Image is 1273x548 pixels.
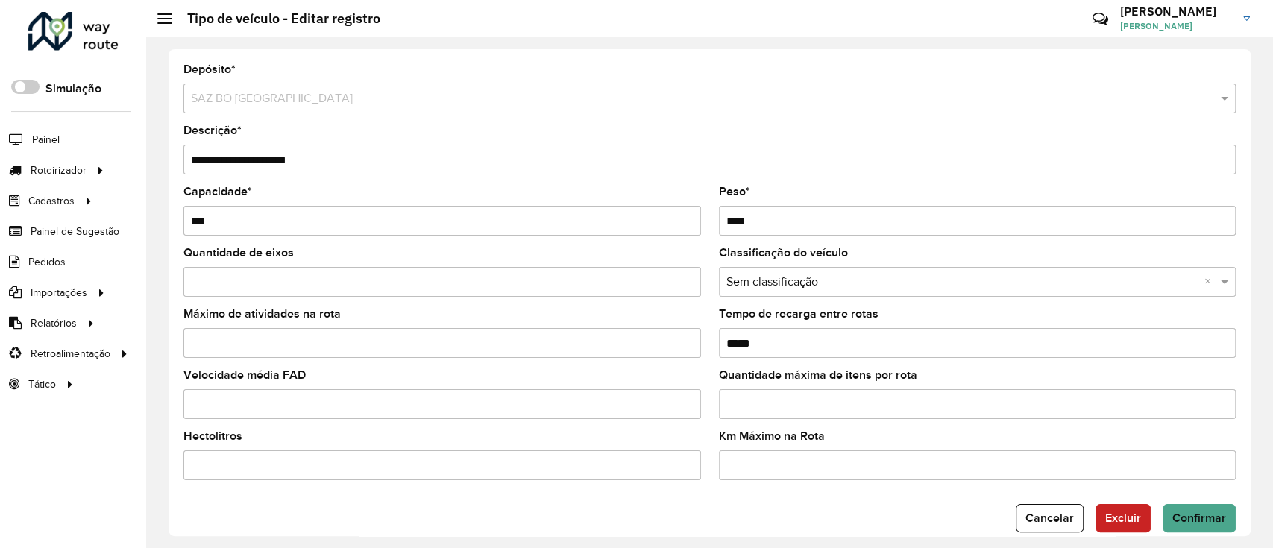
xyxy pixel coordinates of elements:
[31,163,87,178] span: Roteirizador
[183,183,252,201] label: Capacidade
[1025,511,1074,524] span: Cancelar
[719,366,917,384] label: Quantidade máxima de itens por rota
[172,10,380,27] h2: Tipo de veículo - Editar registro
[28,377,56,392] span: Tático
[1204,273,1217,291] span: Clear all
[183,305,341,323] label: Máximo de atividades na rota
[183,122,242,139] label: Descrição
[183,366,306,384] label: Velocidade média FAD
[31,346,110,362] span: Retroalimentação
[719,305,878,323] label: Tempo de recarga entre rotas
[1120,19,1232,33] span: [PERSON_NAME]
[32,132,60,148] span: Painel
[183,60,236,78] label: Depósito
[183,244,294,262] label: Quantidade de eixos
[719,427,825,445] label: Km Máximo na Rota
[1163,504,1236,532] button: Confirmar
[183,427,242,445] label: Hectolitros
[28,193,75,209] span: Cadastros
[1096,504,1151,532] button: Excluir
[28,254,66,270] span: Pedidos
[45,80,101,98] label: Simulação
[1084,3,1116,35] a: Contato Rápido
[31,224,119,239] span: Painel de Sugestão
[1172,511,1226,524] span: Confirmar
[31,315,77,331] span: Relatórios
[31,285,87,300] span: Importações
[719,244,848,262] label: Classificação do veículo
[1016,504,1084,532] button: Cancelar
[1120,4,1232,19] h3: [PERSON_NAME]
[719,183,750,201] label: Peso
[1105,511,1141,524] span: Excluir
